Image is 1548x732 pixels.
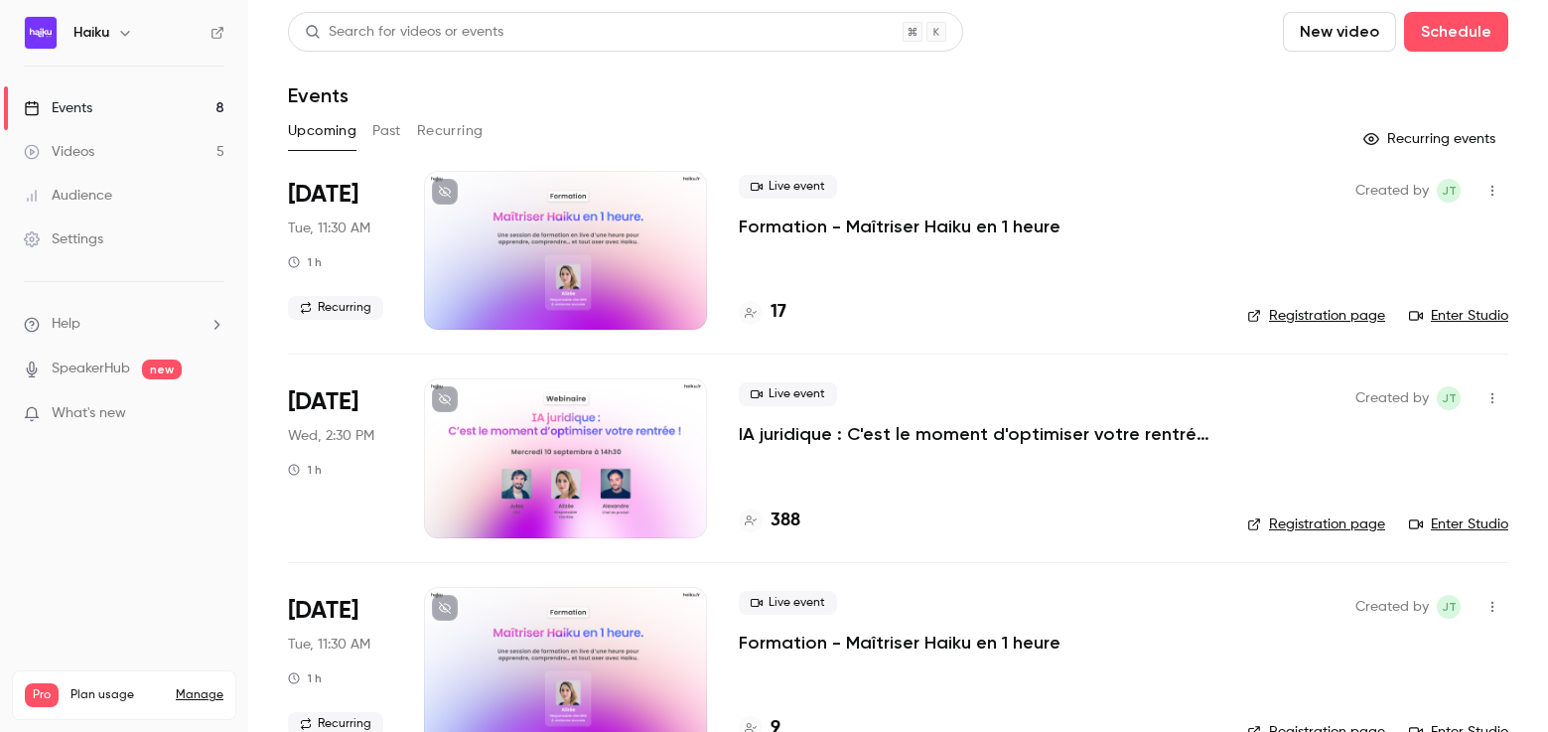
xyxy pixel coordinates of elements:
[739,591,837,615] span: Live event
[372,115,401,147] button: Past
[24,314,224,335] li: help-dropdown-opener
[52,359,130,379] a: SpeakerHub
[739,631,1060,655] a: Formation - Maîtriser Haiku en 1 heure
[288,254,322,270] div: 1 h
[1409,514,1508,534] a: Enter Studio
[739,215,1060,238] a: Formation - Maîtriser Haiku en 1 heure
[176,687,223,703] a: Manage
[25,17,57,49] img: Haiku
[417,115,484,147] button: Recurring
[1247,514,1385,534] a: Registration page
[1247,306,1385,326] a: Registration page
[739,175,837,199] span: Live event
[771,299,786,326] h4: 17
[288,296,383,320] span: Recurring
[288,670,322,686] div: 1 h
[24,186,112,206] div: Audience
[1409,306,1508,326] a: Enter Studio
[1437,386,1461,410] span: jean Touzet
[52,314,80,335] span: Help
[288,462,322,478] div: 1 h
[305,22,503,43] div: Search for videos or events
[73,23,109,43] h6: Haiku
[1283,12,1396,52] button: New video
[288,635,370,655] span: Tue, 11:30 AM
[288,179,358,211] span: [DATE]
[739,508,800,534] a: 388
[24,142,94,162] div: Videos
[24,229,103,249] div: Settings
[1354,123,1508,155] button: Recurring events
[1442,386,1457,410] span: jT
[142,360,182,379] span: new
[739,422,1215,446] a: IA juridique : C'est le moment d'optimiser votre rentrée !
[771,508,800,534] h4: 388
[1355,386,1429,410] span: Created by
[1437,179,1461,203] span: jean Touzet
[1355,595,1429,619] span: Created by
[1355,179,1429,203] span: Created by
[288,83,349,107] h1: Events
[739,299,786,326] a: 17
[288,115,356,147] button: Upcoming
[739,382,837,406] span: Live event
[288,426,374,446] span: Wed, 2:30 PM
[1442,179,1457,203] span: jT
[288,378,392,537] div: Sep 10 Wed, 2:30 PM (Europe/Paris)
[288,386,358,418] span: [DATE]
[25,683,59,707] span: Pro
[1437,595,1461,619] span: jean Touzet
[52,403,126,424] span: What's new
[24,98,92,118] div: Events
[288,171,392,330] div: Sep 9 Tue, 11:30 AM (Europe/Paris)
[288,219,370,238] span: Tue, 11:30 AM
[1442,595,1457,619] span: jT
[1404,12,1508,52] button: Schedule
[70,687,164,703] span: Plan usage
[288,595,358,627] span: [DATE]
